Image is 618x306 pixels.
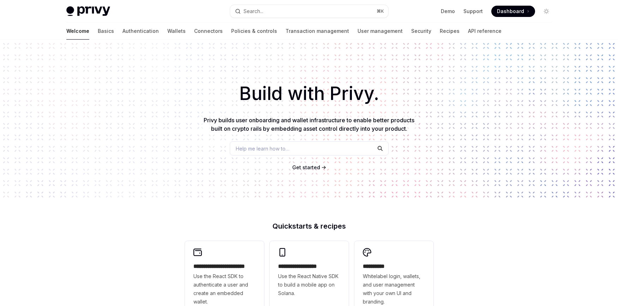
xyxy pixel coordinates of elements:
[440,23,460,40] a: Recipes
[122,23,159,40] a: Authentication
[230,5,388,18] button: Search...⌘K
[468,23,502,40] a: API reference
[358,23,403,40] a: User management
[193,272,256,306] span: Use the React SDK to authenticate a user and create an embedded wallet.
[66,6,110,16] img: light logo
[167,23,186,40] a: Wallets
[491,6,535,17] a: Dashboard
[377,8,384,14] span: ⌘ K
[194,23,223,40] a: Connectors
[185,223,433,230] h2: Quickstarts & recipes
[363,272,425,306] span: Whitelabel login, wallets, and user management with your own UI and branding.
[286,23,349,40] a: Transaction management
[204,117,414,132] span: Privy builds user onboarding and wallet infrastructure to enable better products built on crypto ...
[66,23,89,40] a: Welcome
[292,164,320,171] a: Get started
[541,6,552,17] button: Toggle dark mode
[98,23,114,40] a: Basics
[244,7,263,16] div: Search...
[497,8,524,15] span: Dashboard
[11,80,607,107] h1: Build with Privy.
[441,8,455,15] a: Demo
[463,8,483,15] a: Support
[236,145,289,152] span: Help me learn how to…
[278,272,340,298] span: Use the React Native SDK to build a mobile app on Solana.
[231,23,277,40] a: Policies & controls
[292,164,320,170] span: Get started
[411,23,431,40] a: Security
